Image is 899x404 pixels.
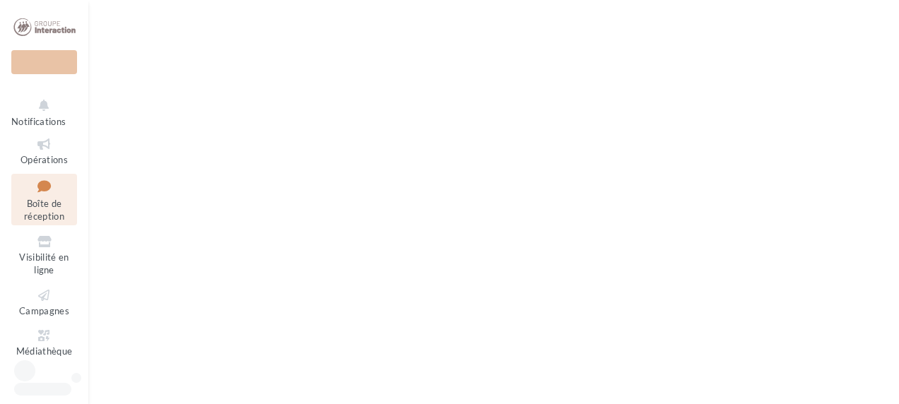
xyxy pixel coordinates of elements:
a: Médiathèque [11,325,77,360]
a: Visibilité en ligne [11,231,77,279]
span: Campagnes [19,305,69,316]
span: Médiathèque [16,345,73,357]
span: Visibilité en ligne [19,251,69,276]
a: Campagnes [11,285,77,319]
a: Boîte de réception [11,174,77,225]
span: Notifications [11,116,66,127]
span: Boîte de réception [24,198,64,222]
div: Nouvelle campagne [11,50,77,74]
span: Opérations [20,154,68,165]
a: Opérations [11,133,77,168]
